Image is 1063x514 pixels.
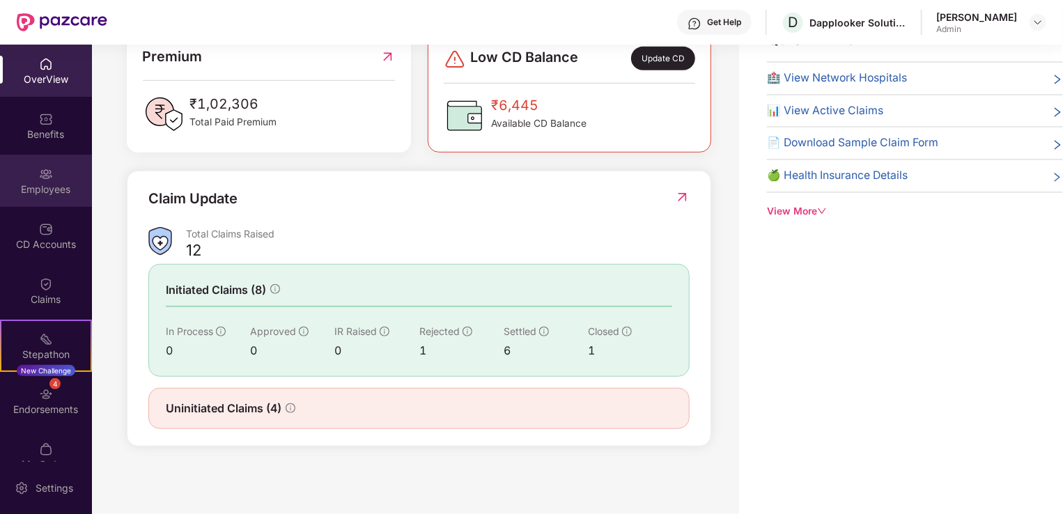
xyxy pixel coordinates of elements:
[166,281,266,299] span: Initiated Claims (8)
[767,204,1063,219] div: View More
[17,13,107,31] img: New Pazcare Logo
[39,112,53,126] img: svg+xml;base64,PHN2ZyBpZD0iQmVuZWZpdHMiIHhtbG5zPSJodHRwOi8vd3d3LnczLm9yZy8yMDAwL3N2ZyIgd2lkdGg9Ij...
[39,222,53,236] img: svg+xml;base64,PHN2ZyBpZD0iQ0RfQWNjb3VudHMiIGRhdGEtbmFtZT0iQ0QgQWNjb3VudHMiIHhtbG5zPSJodHRwOi8vd3...
[15,481,29,495] img: svg+xml;base64,PHN2ZyBpZD0iU2V0dGluZy0yMHgyMCIgeG1sbnM9Imh0dHA6Ly93d3cudzMub3JnLzIwMDAvc3ZnIiB3aW...
[504,342,588,359] div: 6
[1052,137,1063,152] span: right
[39,57,53,71] img: svg+xml;base64,PHN2ZyBpZD0iSG9tZSIgeG1sbnM9Imh0dHA6Ly93d3cudzMub3JnLzIwMDAvc3ZnIiB3aWR0aD0iMjAiIG...
[767,134,938,152] span: 📄 Download Sample Claim Form
[588,325,619,337] span: Closed
[190,93,277,115] span: ₹1,02,306
[631,47,695,70] div: Update CD
[463,327,472,336] span: info-circle
[143,46,203,68] span: Premium
[419,342,504,359] div: 1
[17,365,75,376] div: New Challenge
[539,327,549,336] span: info-circle
[936,10,1017,24] div: [PERSON_NAME]
[675,190,690,204] img: RedirectIcon
[299,327,309,336] span: info-circle
[143,93,185,135] img: PaidPremiumIcon
[1,348,91,361] div: Stepathon
[789,14,798,31] span: D
[767,167,908,185] span: 🍏 Health Insurance Details
[444,48,466,70] img: svg+xml;base64,PHN2ZyBpZD0iRGFuZ2VyLTMyeDMyIiB4bWxucz0iaHR0cDovL3d3dy53My5vcmcvMjAwMC9zdmciIHdpZH...
[39,387,53,401] img: svg+xml;base64,PHN2ZyBpZD0iRW5kb3JzZW1lbnRzIiB4bWxucz0iaHR0cDovL3d3dy53My5vcmcvMjAwMC9zdmciIHdpZH...
[1052,72,1063,87] span: right
[186,227,690,240] div: Total Claims Raised
[250,325,296,337] span: Approved
[688,17,701,31] img: svg+xml;base64,PHN2ZyBpZD0iSGVscC0zMngzMiIgeG1sbnM9Imh0dHA6Ly93d3cudzMub3JnLzIwMDAvc3ZnIiB3aWR0aD...
[588,342,672,359] div: 1
[148,188,238,210] div: Claim Update
[166,342,250,359] div: 0
[491,116,587,132] span: Available CD Balance
[166,400,281,417] span: Uninitiated Claims (4)
[166,325,213,337] span: In Process
[767,102,883,120] span: 📊 View Active Claims
[1052,105,1063,120] span: right
[809,16,907,29] div: Dapplooker Solutions Private Limited
[504,325,536,337] span: Settled
[707,17,741,28] div: Get Help
[817,206,827,216] span: down
[1032,17,1043,28] img: svg+xml;base64,PHN2ZyBpZD0iRHJvcGRvd24tMzJ4MzIiIHhtbG5zPSJodHRwOi8vd3d3LnczLm9yZy8yMDAwL3N2ZyIgd2...
[286,403,295,413] span: info-circle
[186,240,201,260] div: 12
[380,46,395,68] img: RedirectIcon
[334,325,377,337] span: IR Raised
[419,325,460,337] span: Rejected
[39,442,53,456] img: svg+xml;base64,PHN2ZyBpZD0iTXlfT3JkZXJzIiBkYXRhLW5hbWU9Ik15IE9yZGVycyIgeG1sbnM9Imh0dHA6Ly93d3cudz...
[250,342,334,359] div: 0
[39,277,53,291] img: svg+xml;base64,PHN2ZyBpZD0iQ2xhaW0iIHhtbG5zPSJodHRwOi8vd3d3LnczLm9yZy8yMDAwL3N2ZyIgd2lkdGg9IjIwIi...
[767,70,907,87] span: 🏥 View Network Hospitals
[148,227,172,256] img: ClaimsSummaryIcon
[491,95,587,116] span: ₹6,445
[1052,170,1063,185] span: right
[270,284,280,294] span: info-circle
[31,481,77,495] div: Settings
[39,332,53,346] img: svg+xml;base64,PHN2ZyB4bWxucz0iaHR0cDovL3d3dy53My5vcmcvMjAwMC9zdmciIHdpZHRoPSIyMSIgaGVpZ2h0PSIyMC...
[470,47,578,70] span: Low CD Balance
[622,327,632,336] span: info-circle
[380,327,389,336] span: info-circle
[216,327,226,336] span: info-circle
[444,95,486,137] img: CDBalanceIcon
[334,342,419,359] div: 0
[190,115,277,130] span: Total Paid Premium
[39,167,53,181] img: svg+xml;base64,PHN2ZyBpZD0iRW1wbG95ZWVzIiB4bWxucz0iaHR0cDovL3d3dy53My5vcmcvMjAwMC9zdmciIHdpZHRoPS...
[49,378,61,389] div: 4
[936,24,1017,35] div: Admin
